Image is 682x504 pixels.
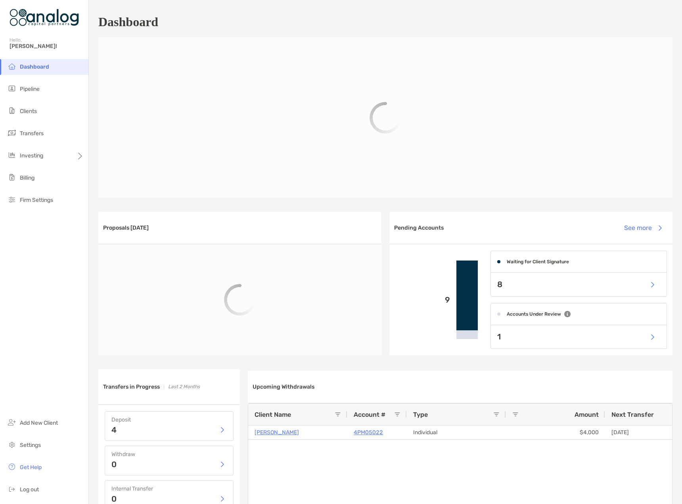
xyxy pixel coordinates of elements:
[20,442,41,448] span: Settings
[354,427,383,437] a: 4PM05022
[20,420,58,426] span: Add New Client
[394,224,444,231] h3: Pending Accounts
[7,195,17,204] img: firm-settings icon
[20,86,40,92] span: Pipeline
[7,484,17,494] img: logout icon
[111,460,117,468] p: 0
[103,224,149,231] h3: Proposals [DATE]
[255,411,291,418] span: Client Name
[7,106,17,115] img: clients icon
[618,219,668,237] button: See more
[7,84,17,93] img: pipeline icon
[20,486,39,493] span: Log out
[354,411,385,418] span: Account #
[168,382,200,392] p: Last 2 Months
[575,411,599,418] span: Amount
[111,485,227,492] h4: Internal Transfer
[111,451,227,458] h4: Withdraw
[111,495,117,503] p: 0
[497,280,502,289] p: 8
[98,15,158,29] h1: Dashboard
[407,425,506,439] div: Individual
[497,332,501,342] p: 1
[20,174,34,181] span: Billing
[506,425,605,439] div: $4,000
[611,411,654,418] span: Next Transfer
[20,130,44,137] span: Transfers
[507,311,561,317] h4: Accounts Under Review
[20,152,43,159] span: Investing
[507,259,569,264] h4: Waiting for Client Signature
[7,462,17,471] img: get-help icon
[20,108,37,115] span: Clients
[255,427,299,437] a: [PERSON_NAME]
[7,150,17,160] img: investing icon
[7,128,17,138] img: transfers icon
[413,411,428,418] span: Type
[10,43,84,50] span: [PERSON_NAME]!
[20,464,42,471] span: Get Help
[7,172,17,182] img: billing icon
[103,383,160,390] h3: Transfers in Progress
[7,418,17,427] img: add_new_client icon
[10,3,79,32] img: Zoe Logo
[253,383,314,390] h3: Upcoming Withdrawals
[111,416,227,423] h4: Deposit
[20,63,49,70] span: Dashboard
[396,295,450,305] p: 9
[111,426,117,434] p: 4
[7,440,17,449] img: settings icon
[7,61,17,71] img: dashboard icon
[20,197,53,203] span: Firm Settings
